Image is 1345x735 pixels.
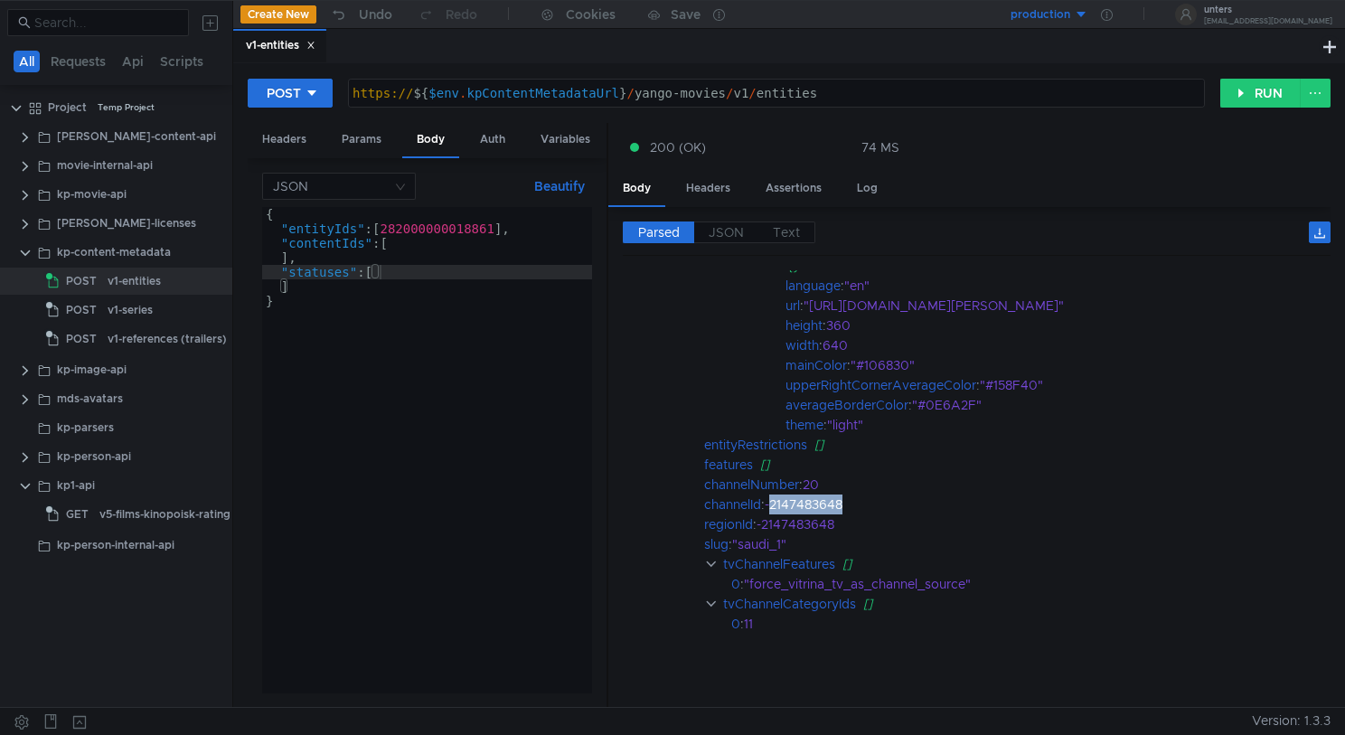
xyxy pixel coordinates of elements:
div: movie-internal-api [57,152,153,179]
div: v1-entities [246,36,315,55]
div: POST [267,83,301,103]
div: [] [814,435,1309,455]
div: : [785,296,1331,316]
div: [PERSON_NAME]-content-api [57,123,216,150]
div: Undo [359,4,392,25]
div: upperRightCornerAverageColor [785,375,976,395]
div: "#158F40" [980,375,1314,395]
button: POST [248,79,333,108]
div: Log [842,172,892,205]
div: Variables [526,123,605,156]
div: "[URL][DOMAIN_NAME][PERSON_NAME]" [804,296,1305,316]
div: : [785,316,1331,335]
div: [EMAIL_ADDRESS][DOMAIN_NAME] [1204,18,1332,24]
div: "light" [827,415,1307,435]
div: slug [704,534,729,554]
div: Cookies [566,4,616,25]
div: 0 [731,574,740,594]
div: height [785,316,823,335]
div: tvChannelCategoryIds [723,594,856,614]
div: : [731,614,1331,634]
div: : [704,495,1331,514]
div: regionId [704,514,753,534]
div: Body [402,123,459,158]
button: Api [117,51,149,72]
div: v1-references (trailers) [108,325,227,353]
div: kp1-api [57,472,95,499]
button: Redo [405,1,490,28]
div: v5-films-kinopoisk-rating [99,501,230,528]
div: "en" [844,276,1308,296]
span: Parsed [638,224,680,240]
div: "#106830" [851,355,1308,375]
div: : [785,395,1331,415]
div: Headers [248,123,321,156]
div: url [785,296,800,316]
div: Temp Project [98,94,155,121]
div: production [1011,6,1070,24]
div: : [785,415,1331,435]
div: : [704,475,1331,495]
div: [] [863,594,1311,614]
div: 0 [731,614,740,634]
div: mds-avatars [57,385,123,412]
button: All [14,51,40,72]
div: -2147483648 [757,514,1307,534]
div: Headers [672,172,745,205]
button: RUN [1220,79,1301,108]
div: kp-person-api [57,443,131,470]
div: 11 [744,614,1305,634]
div: features [704,455,753,475]
div: channelId [704,495,761,514]
div: 20 [803,475,1309,495]
div: Body [608,172,665,207]
div: Save [671,8,701,21]
span: GET [66,501,89,528]
div: theme [785,415,823,435]
div: unters [1204,5,1332,14]
span: POST [66,297,97,324]
button: Create New [240,5,316,24]
div: kp-movie-api [57,181,127,208]
div: 640 [823,335,1306,355]
div: Params [327,123,396,156]
div: entityRestrictions [704,435,807,455]
div: Project [48,94,87,121]
input: Search... [34,13,178,33]
button: Scripts [155,51,209,72]
span: POST [66,268,97,295]
div: width [785,335,819,355]
span: POST [66,325,97,353]
span: Text [773,224,800,240]
div: [] [760,455,1307,475]
span: Version: 1.3.3 [1252,708,1331,734]
div: : [785,276,1331,296]
div: language [785,276,841,296]
div: channelNumber [704,475,799,495]
div: 74 MS [861,139,899,155]
div: : [704,534,1331,554]
button: Undo [316,1,405,28]
div: Auth [466,123,520,156]
div: v1-entities [108,268,161,295]
div: [PERSON_NAME]-licenses [57,210,196,237]
div: kp-image-api [57,356,127,383]
div: kp-content-metadata [57,239,171,266]
div: "saudi_1" [732,534,1306,554]
div: kp-person-internal-api [57,532,174,559]
span: 200 (OK) [650,137,706,157]
div: kp-parsers [57,414,114,441]
div: v1-series [108,297,153,324]
div: mainColor [785,355,847,375]
div: averageBorderColor [785,395,908,415]
div: 360 [826,316,1307,335]
div: : [704,514,1331,534]
div: : [731,574,1331,594]
div: Redo [446,4,477,25]
button: Beautify [527,175,592,197]
div: "force_vitrina_tv_as_channel_source" [744,574,1305,594]
div: : [785,335,1331,355]
div: -2147483648 [765,495,1307,514]
button: Requests [45,51,111,72]
div: "#0E6A2F" [912,395,1311,415]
